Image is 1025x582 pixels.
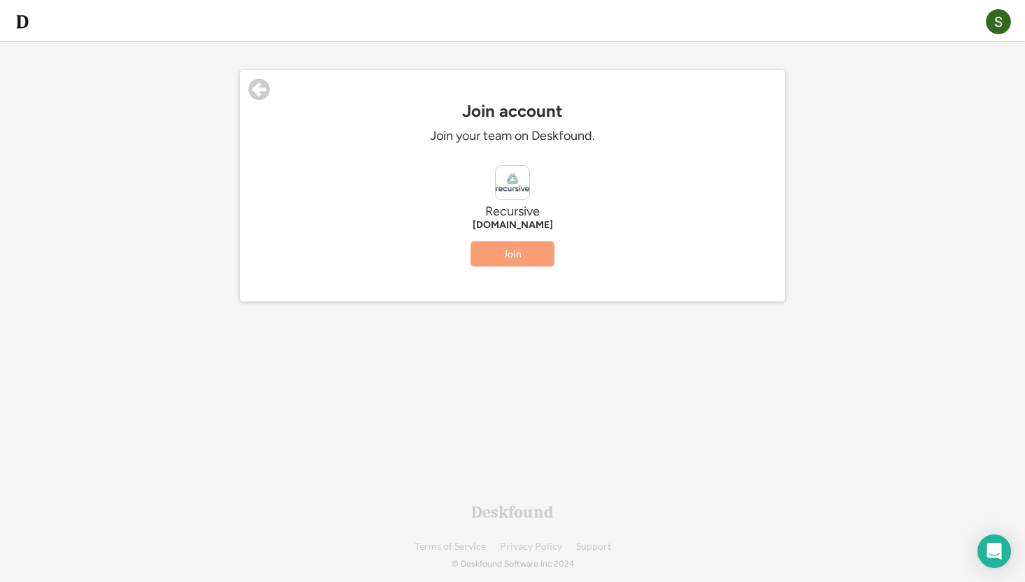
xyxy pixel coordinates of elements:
[240,101,785,121] div: Join account
[303,204,722,220] div: Recursive
[496,166,529,199] img: recursiveai.co.jp
[986,9,1011,34] img: ACg8ocI4uMuCXGWjToPf4A1m6wvTFc0jIL-DjrZKZIBoL1Me2UrwOg=s96-c
[14,13,31,30] img: d-whitebg.png
[303,128,722,144] div: Join your team on Deskfound.
[471,241,554,267] button: Join
[977,534,1011,568] div: Open Intercom Messenger
[500,541,562,552] a: Privacy Policy
[576,541,611,552] a: Support
[471,504,554,520] div: Deskfound
[303,220,722,231] div: [DOMAIN_NAME]
[415,541,486,552] a: Terms of Service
